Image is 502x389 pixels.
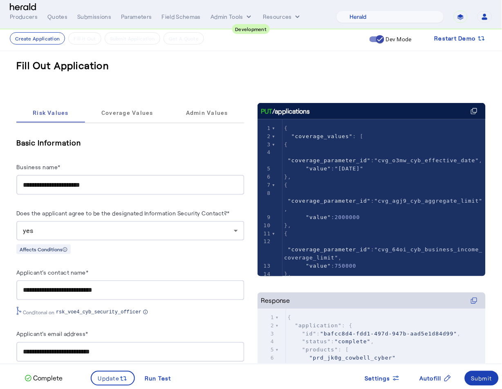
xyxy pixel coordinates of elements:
[258,213,272,221] div: 9
[471,374,493,383] div: Submit
[384,35,412,43] label: Dev Mode
[91,371,135,386] button: Update
[23,227,34,235] span: yes
[291,133,353,139] span: "coverage_values"
[121,13,152,21] div: Parameters
[365,374,390,383] span: Settings
[288,347,349,353] span: : [
[302,347,338,353] span: "products"
[284,263,356,269] span: :
[105,32,160,45] button: Submit Application
[261,296,290,306] div: Response
[335,339,371,345] span: "complete"
[258,330,276,338] div: 3
[288,157,371,163] span: "coverage_parameter_id"
[284,149,483,163] span: : ,
[284,182,288,188] span: {
[10,3,36,11] img: Herald Logo
[284,214,360,220] span: :
[258,237,272,246] div: 12
[232,24,270,34] div: Development
[258,346,276,354] div: 5
[288,323,353,329] span: : {
[258,314,276,322] div: 1
[23,309,54,316] span: Conditonal on
[101,110,153,116] span: Coverage Values
[284,141,288,148] span: {
[258,124,272,132] div: 1
[284,271,291,277] span: },
[258,338,276,346] div: 4
[186,110,228,116] span: Admin Values
[413,371,458,386] button: Autofill
[288,339,374,345] span: : ,
[258,132,272,141] div: 2
[263,13,302,21] button: Resources dropdown menu
[258,322,276,330] div: 2
[288,246,371,253] span: "coverage_parameter_id"
[465,371,499,386] button: Submit
[258,262,272,270] div: 13
[31,373,63,383] p: Complete
[284,125,288,131] span: {
[306,214,331,220] span: "value"
[258,141,272,149] div: 3
[258,181,272,189] div: 7
[306,263,331,269] span: "value"
[258,221,272,230] div: 10
[10,32,65,45] button: Create Application
[258,270,272,278] div: 14
[211,13,253,21] button: internal dropdown menu
[420,374,442,383] span: Autofill
[258,354,276,362] div: 6
[261,106,310,116] div: /applications
[258,230,272,238] div: 11
[288,331,461,337] span: : ,
[16,269,89,276] label: Applicant's contact name*
[374,157,479,163] span: "cvg_o3mw_cyb_effective_date"
[258,189,272,197] div: 8
[258,362,276,371] div: 7
[284,133,363,139] span: : [
[16,59,109,72] h3: Fill Out Application
[288,315,291,321] span: {
[284,174,291,180] span: },
[302,339,331,345] span: "status"
[374,198,483,204] span: "cvg_agj9_cyb_aggregate_limit"
[302,331,316,337] span: "id"
[258,165,272,173] div: 5
[138,371,178,386] button: Run Test
[335,165,364,172] span: "[DATE]"
[16,210,230,217] label: Does the applicant agree to be the designated Information Security Contact?*
[98,374,120,383] span: Update
[47,13,67,21] div: Quotes
[288,363,295,369] span: ],
[284,238,482,261] span: : ,
[10,13,38,21] div: Producers
[16,136,244,149] h5: Basic Information
[16,244,71,254] div: Affects Conditions
[284,165,363,172] span: :
[309,355,396,361] span: "prd_jk0g_cowbell_cyber"
[77,13,111,21] div: Submissions
[335,214,360,220] span: 2000000
[56,309,141,316] span: rsk_voe4_cyb_security_officer
[435,34,476,43] span: Restart Demo
[16,163,61,170] label: Business name*
[284,222,291,228] span: },
[164,32,204,45] button: Get A Quote
[68,32,101,45] button: Fill it Out
[288,198,371,204] span: "coverage_parameter_id"
[284,230,288,237] span: {
[258,148,272,156] div: 4
[428,31,492,46] button: Restart Demo
[145,374,171,383] div: Run Test
[16,331,88,338] label: Applicant's email address*
[335,263,356,269] span: 750000
[258,173,272,181] div: 6
[359,371,407,386] button: Settings
[261,106,272,116] span: PUT
[162,13,201,21] div: Field Schemas
[306,165,331,172] span: "value"
[33,110,69,116] span: Risk Values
